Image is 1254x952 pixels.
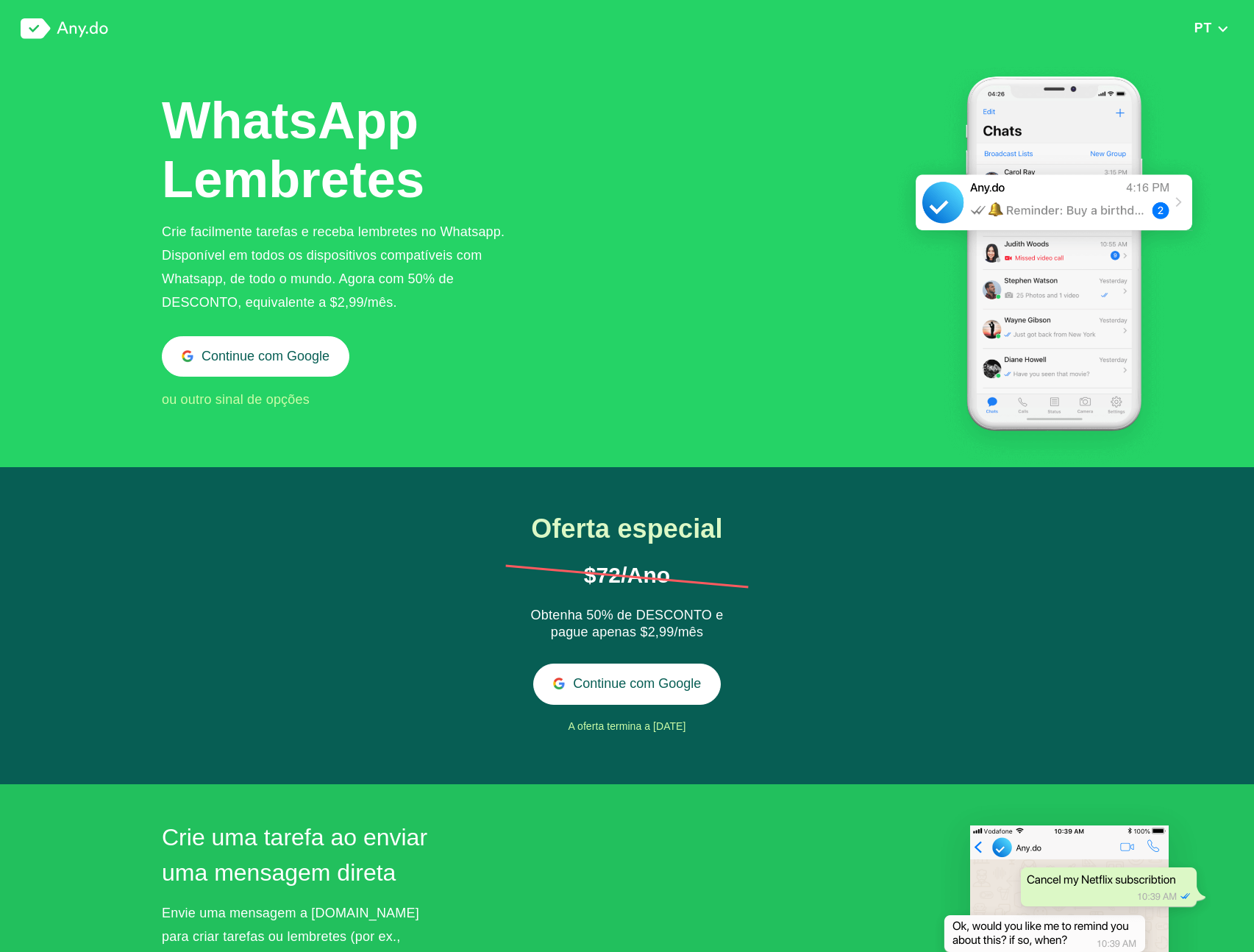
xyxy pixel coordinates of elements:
[452,716,802,738] div: A oferta termina a [DATE]
[1216,24,1229,34] img: down
[162,820,434,890] h2: Crie uma tarefa ao enviar uma mensagem direta
[162,220,519,314] div: Crie facilmente tarefas e receba lembretes no Whatsapp. Disponível em todos os dispositivos compa...
[162,336,349,377] button: Continue com Google
[21,18,108,39] img: logo
[162,392,310,407] span: ou outro sinal de opções
[533,664,721,704] button: Continue com Google
[505,564,749,586] h1: $72/Ano
[162,91,434,209] h1: WhatsApp Lembretes
[516,607,739,642] div: Obtenha 50% de DESCONTO e pague apenas $2,99/mês
[896,57,1212,467] img: WhatsApp Lembretes
[491,514,763,544] h1: Oferta especial
[1194,21,1212,35] span: PT
[1190,20,1233,36] button: PT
